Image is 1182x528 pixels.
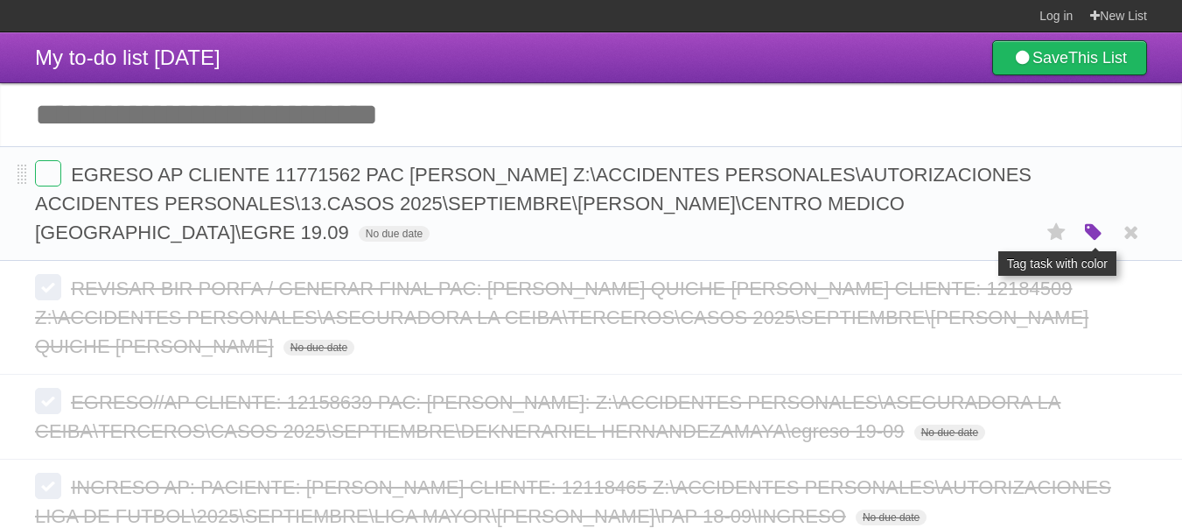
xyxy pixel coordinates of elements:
[914,425,985,440] span: No due date
[35,476,1111,527] span: INGRESO AP: PACIENTE: [PERSON_NAME] CLIENTE: 12118465 Z:\ACCIDENTES PERSONALES\AUTORIZACIONES LIG...
[35,278,1088,357] span: REVISAR BIR PORFA / GENERAR FINAL PAC: [PERSON_NAME] QUICHE [PERSON_NAME] CLIENTE: 12184509 Z:\AC...
[992,40,1147,75] a: SaveThis List
[35,274,61,300] label: Done
[1068,49,1127,67] b: This List
[35,473,61,499] label: Done
[35,164,1032,243] span: EGRESO AP CLIENTE 11771562 PAC [PERSON_NAME] Z:\ACCIDENTES PERSONALES\AUTORIZACIONES ACCIDENTES P...
[35,388,61,414] label: Done
[856,510,927,525] span: No due date
[283,340,354,356] span: No due date
[359,226,430,242] span: No due date
[35,391,1060,442] span: EGRESO//AP CLIENTE: 12158639 PAC: [PERSON_NAME]: Z:\ACCIDENTES PERSONALES\ASEGURADORA LA CEIBA\TE...
[1040,218,1074,247] label: Star task
[35,160,61,187] label: Done
[35,46,220,69] span: My to-do list [DATE]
